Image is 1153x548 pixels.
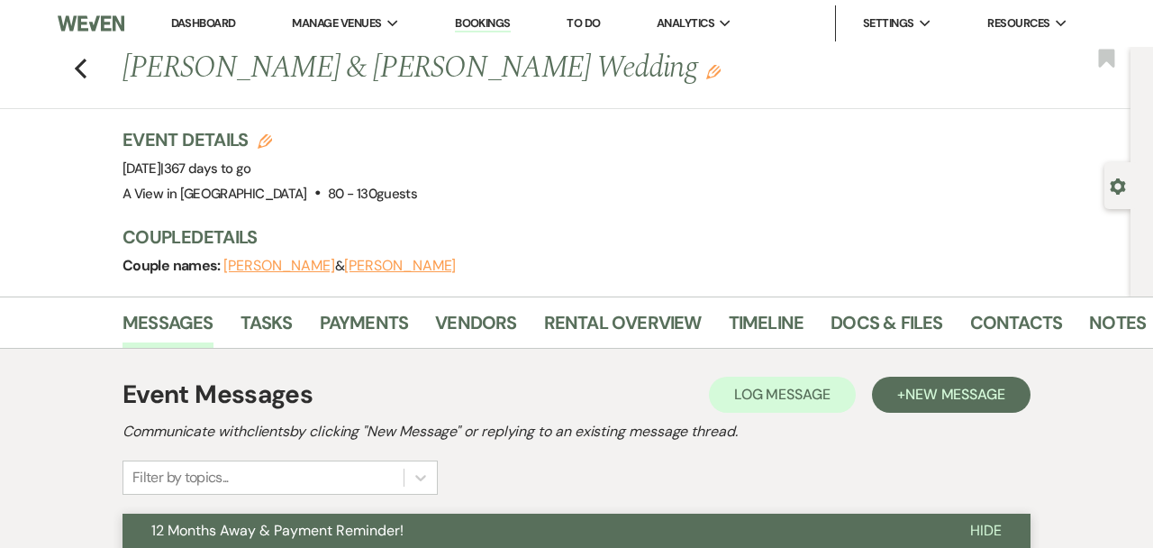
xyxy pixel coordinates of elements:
button: [PERSON_NAME] [344,259,456,273]
span: Resources [987,14,1049,32]
span: & [223,257,456,275]
span: New Message [905,385,1005,404]
span: Settings [863,14,914,32]
a: Messages [123,308,213,348]
img: Weven Logo [58,5,124,42]
span: Analytics [657,14,714,32]
button: Open lead details [1110,177,1126,194]
button: Edit [706,63,721,79]
a: Tasks [241,308,293,348]
button: 12 Months Away & Payment Reminder! [123,514,941,548]
button: Hide [941,514,1030,548]
a: To Do [567,15,600,31]
a: Vendors [435,308,516,348]
button: +New Message [872,377,1030,413]
h3: Event Details [123,127,417,152]
a: Rental Overview [544,308,702,348]
h1: Event Messages [123,376,313,414]
h1: [PERSON_NAME] & [PERSON_NAME] Wedding [123,47,921,90]
a: Timeline [729,308,804,348]
a: Docs & Files [831,308,942,348]
span: Manage Venues [292,14,381,32]
a: Dashboard [171,15,236,31]
a: Notes [1089,308,1146,348]
a: Payments [320,308,409,348]
button: Log Message [709,377,856,413]
div: Filter by topics... [132,467,229,489]
span: [DATE] [123,160,251,178]
span: Log Message [734,385,831,404]
span: Couple names: [123,256,223,275]
span: | [160,160,250,178]
h2: Communicate with clients by clicking "New Message" or replying to an existing message thread. [123,421,1030,443]
span: 367 days to go [164,160,251,178]
button: [PERSON_NAME] [223,259,335,273]
span: 80 - 130 guests [328,185,417,203]
h3: Couple Details [123,224,1112,250]
a: Contacts [970,308,1063,348]
span: 12 Months Away & Payment Reminder! [151,521,404,540]
span: Hide [970,521,1002,540]
span: A View in [GEOGRAPHIC_DATA] [123,185,307,203]
a: Bookings [455,15,511,32]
